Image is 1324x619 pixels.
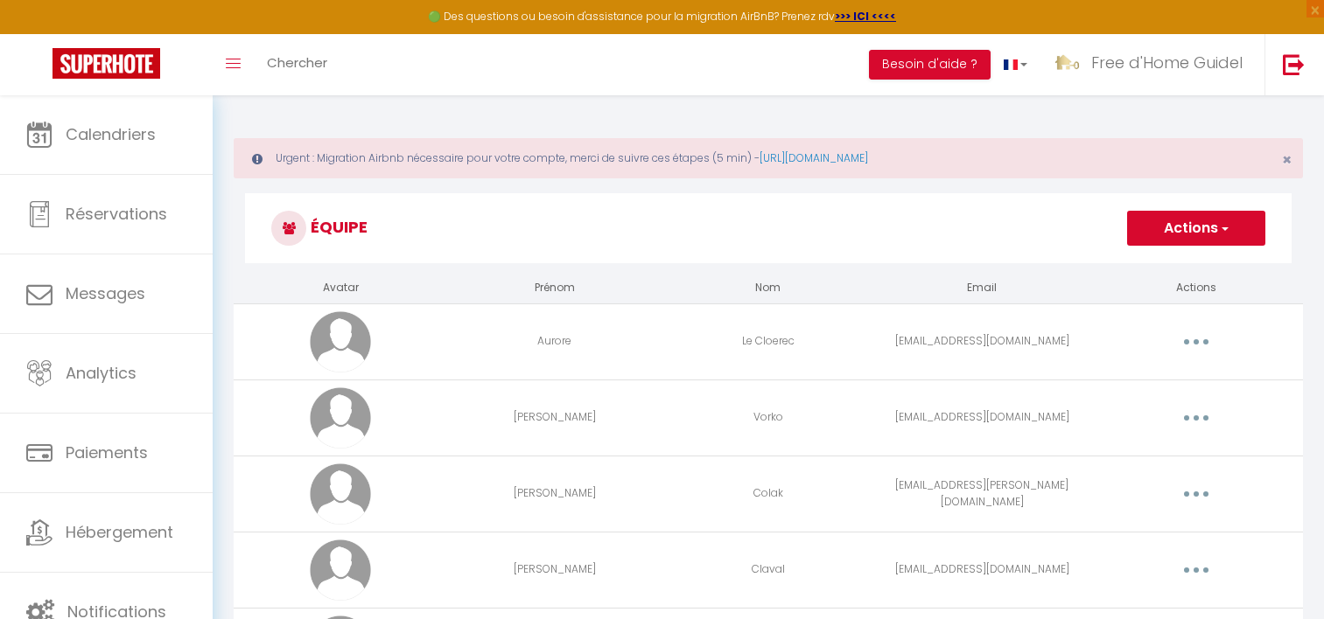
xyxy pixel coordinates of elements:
span: Réservations [66,203,167,225]
span: Messages [66,282,145,304]
span: Free d'Home Guidel [1091,52,1243,73]
td: [PERSON_NAME] [447,379,661,456]
img: avatar.png [310,539,371,601]
th: Nom [662,273,875,303]
td: Vorko [662,379,875,456]
th: Actions [1089,273,1303,303]
td: Aurore [447,303,661,379]
td: [EMAIL_ADDRESS][DOMAIN_NAME] [875,303,1089,379]
td: Colak [662,456,875,532]
a: Chercher [254,34,340,95]
span: Chercher [267,53,327,72]
img: ... [1054,50,1080,76]
td: [EMAIL_ADDRESS][DOMAIN_NAME] [875,379,1089,456]
span: Paiements [66,442,148,463]
td: Claval [662,532,875,608]
td: [PERSON_NAME] [447,532,661,608]
div: Urgent : Migration Airbnb nécessaire pour votre compte, merci de suivre ces étapes (5 min) - [234,138,1303,178]
td: [EMAIL_ADDRESS][PERSON_NAME][DOMAIN_NAME] [875,456,1089,532]
button: Close [1282,152,1292,168]
button: Besoin d'aide ? [869,50,991,80]
span: Calendriers [66,123,156,145]
span: Hébergement [66,521,173,543]
span: Analytics [66,362,137,384]
th: Avatar [234,273,447,303]
a: [URL][DOMAIN_NAME] [760,150,868,165]
td: [EMAIL_ADDRESS][DOMAIN_NAME] [875,532,1089,608]
img: avatar.png [310,387,371,449]
img: avatar.png [310,311,371,372]
td: [PERSON_NAME] [447,456,661,532]
img: logout [1283,53,1305,75]
td: Le Cloerec [662,303,875,379]
th: Email [875,273,1089,303]
img: avatar.png [310,463,371,525]
button: Actions [1127,211,1265,246]
span: × [1282,149,1292,170]
img: Super Booking [53,48,160,79]
a: >>> ICI <<<< [835,9,896,24]
h3: Équipe [245,193,1292,263]
th: Prénom [447,273,661,303]
a: ... Free d'Home Guidel [1040,34,1264,95]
